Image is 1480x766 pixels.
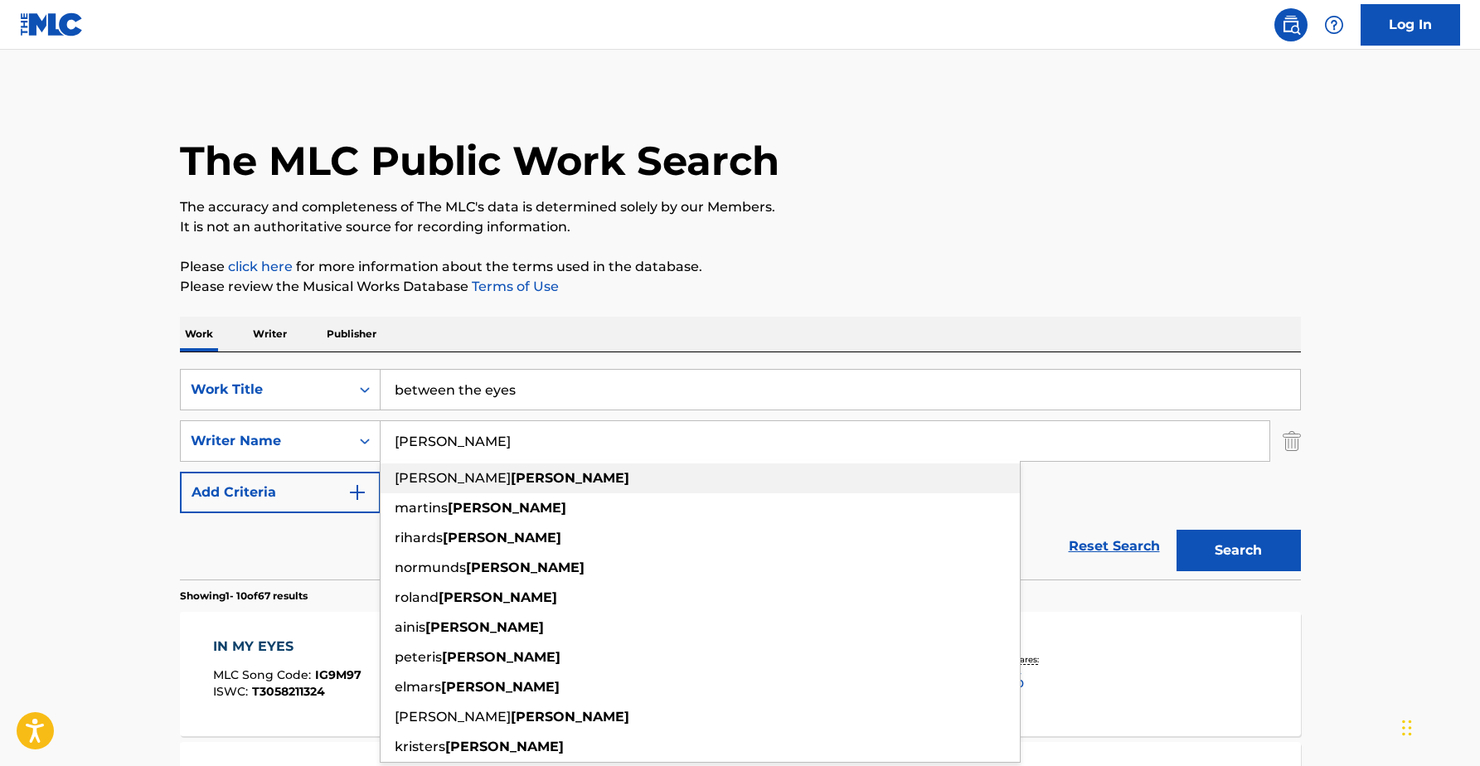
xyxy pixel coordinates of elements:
[395,679,441,695] span: elmars
[439,589,557,605] strong: [PERSON_NAME]
[425,619,544,635] strong: [PERSON_NAME]
[1274,8,1308,41] a: Public Search
[1361,4,1460,46] a: Log In
[395,619,425,635] span: ainis
[1060,528,1168,565] a: Reset Search
[511,709,629,725] strong: [PERSON_NAME]
[20,12,84,36] img: MLC Logo
[1317,8,1351,41] div: Help
[180,369,1301,579] form: Search Form
[443,530,561,545] strong: [PERSON_NAME]
[228,259,293,274] a: click here
[441,679,560,695] strong: [PERSON_NAME]
[395,739,445,754] span: kristers
[395,589,439,605] span: roland
[511,470,629,486] strong: [PERSON_NAME]
[1397,686,1480,766] iframe: Chat Widget
[180,589,308,604] p: Showing 1 - 10 of 67 results
[180,136,779,186] h1: The MLC Public Work Search
[180,277,1301,297] p: Please review the Musical Works Database
[395,649,442,665] span: peteris
[347,482,367,502] img: 9d2ae6d4665cec9f34b9.svg
[180,197,1301,217] p: The accuracy and completeness of The MLC's data is determined solely by our Members.
[248,317,292,351] p: Writer
[180,472,381,513] button: Add Criteria
[180,317,218,351] p: Work
[468,279,559,294] a: Terms of Use
[213,667,315,682] span: MLC Song Code :
[395,470,511,486] span: [PERSON_NAME]
[395,530,443,545] span: rihards
[213,684,252,699] span: ISWC :
[191,380,340,400] div: Work Title
[180,612,1301,736] a: IN MY EYESMLC Song Code:IG9M97ISWC:T3058211324Writers (5)[PERSON_NAME], [PERSON_NAME], [PERSON_NA...
[445,739,564,754] strong: [PERSON_NAME]
[180,217,1301,237] p: It is not an authoritative source for recording information.
[1177,530,1301,571] button: Search
[448,500,566,516] strong: [PERSON_NAME]
[1283,420,1301,462] img: Delete Criterion
[1402,703,1412,753] div: Drag
[322,317,381,351] p: Publisher
[315,667,362,682] span: IG9M97
[191,431,340,451] div: Writer Name
[466,560,585,575] strong: [PERSON_NAME]
[442,649,560,665] strong: [PERSON_NAME]
[395,500,448,516] span: martins
[213,637,362,657] div: IN MY EYES
[395,709,511,725] span: [PERSON_NAME]
[180,257,1301,277] p: Please for more information about the terms used in the database.
[1324,15,1344,35] img: help
[252,684,325,699] span: T3058211324
[1281,15,1301,35] img: search
[395,560,466,575] span: normunds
